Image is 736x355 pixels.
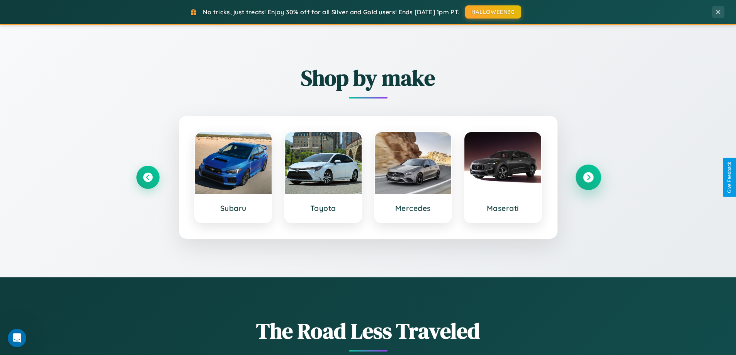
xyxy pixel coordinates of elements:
[203,204,264,213] h3: Subaru
[465,5,521,19] button: HALLOWEEN30
[203,8,459,16] span: No tricks, just treats! Enjoy 30% off for all Silver and Gold users! Ends [DATE] 1pm PT.
[382,204,444,213] h3: Mercedes
[472,204,534,213] h3: Maserati
[136,63,600,93] h2: Shop by make
[8,329,26,347] iframe: Intercom live chat
[292,204,354,213] h3: Toyota
[136,316,600,346] h1: The Road Less Traveled
[727,162,732,193] div: Give Feedback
